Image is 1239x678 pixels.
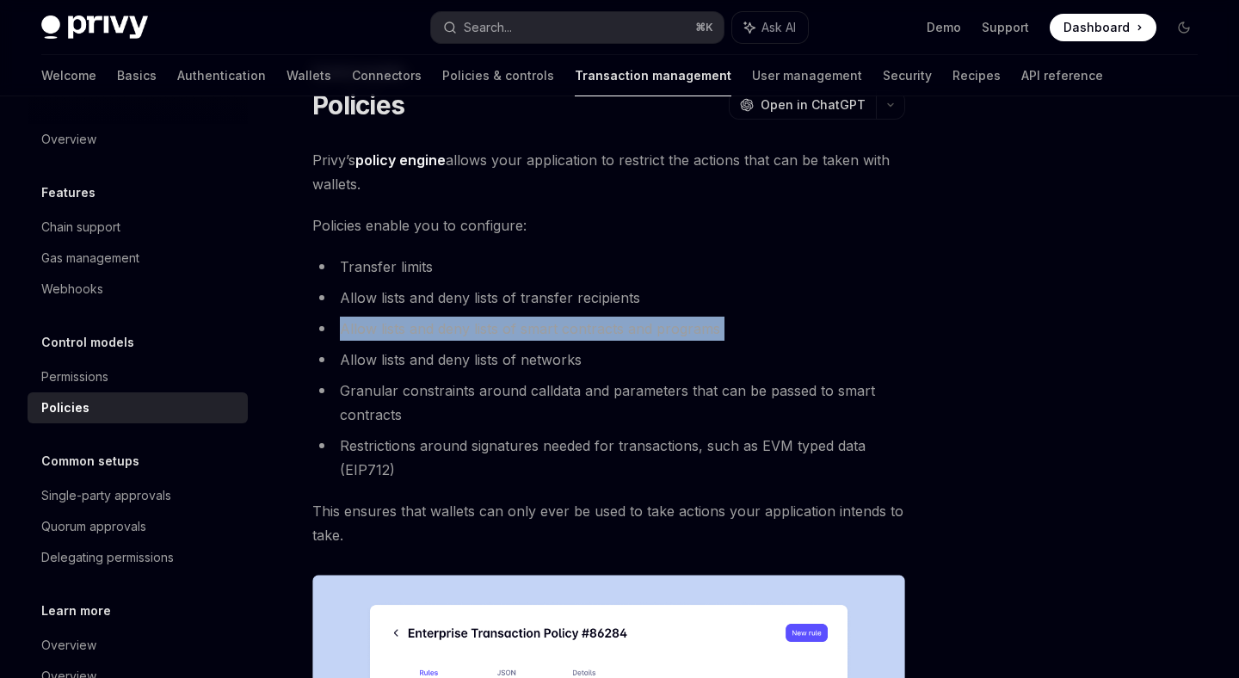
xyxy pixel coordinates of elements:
span: Privy’s allows your application to restrict the actions that can be taken with wallets. [312,148,905,196]
button: Search...⌘K [431,12,723,43]
a: Transaction management [575,55,731,96]
img: dark logo [41,15,148,40]
a: Demo [927,19,961,36]
li: Allow lists and deny lists of networks [312,348,905,372]
button: Toggle dark mode [1170,14,1198,41]
h5: Features [41,182,96,203]
div: Gas management [41,248,139,268]
div: Single-party approvals [41,485,171,506]
a: Basics [117,55,157,96]
a: Policies & controls [442,55,554,96]
a: Policies [28,392,248,423]
a: Quorum approvals [28,511,248,542]
a: Recipes [952,55,1001,96]
span: ⌘ K [695,21,713,34]
div: Permissions [41,367,108,387]
a: Authentication [177,55,266,96]
span: This ensures that wallets can only ever be used to take actions your application intends to take. [312,499,905,547]
span: Ask AI [761,19,796,36]
strong: policy engine [355,151,446,169]
a: Welcome [41,55,96,96]
a: API reference [1021,55,1103,96]
li: Allow lists and deny lists of transfer recipients [312,286,905,310]
span: Policies enable you to configure: [312,213,905,237]
button: Ask AI [732,12,808,43]
div: Policies [41,398,89,418]
a: Dashboard [1050,14,1156,41]
div: Search... [464,17,512,38]
div: Quorum approvals [41,516,146,537]
div: Webhooks [41,279,103,299]
h5: Control models [41,332,134,353]
h5: Common setups [41,451,139,472]
a: Delegating permissions [28,542,248,573]
button: Open in ChatGPT [729,90,876,120]
a: Chain support [28,212,248,243]
a: Support [982,19,1029,36]
a: Gas management [28,243,248,274]
li: Restrictions around signatures needed for transactions, such as EVM typed data (EIP712) [312,434,905,482]
div: Overview [41,129,96,150]
a: Wallets [287,55,331,96]
a: Security [883,55,932,96]
h1: Policies [312,89,404,120]
a: Webhooks [28,274,248,305]
a: Overview [28,124,248,155]
li: Granular constraints around calldata and parameters that can be passed to smart contracts [312,379,905,427]
h5: Learn more [41,601,111,621]
div: Delegating permissions [41,547,174,568]
div: Chain support [41,217,120,237]
li: Transfer limits [312,255,905,279]
li: Allow lists and deny lists of smart contracts and programs [312,317,905,341]
div: Overview [41,635,96,656]
a: Single-party approvals [28,480,248,511]
a: Connectors [352,55,422,96]
a: User management [752,55,862,96]
span: Open in ChatGPT [761,96,866,114]
span: Dashboard [1063,19,1130,36]
a: Permissions [28,361,248,392]
a: Overview [28,630,248,661]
